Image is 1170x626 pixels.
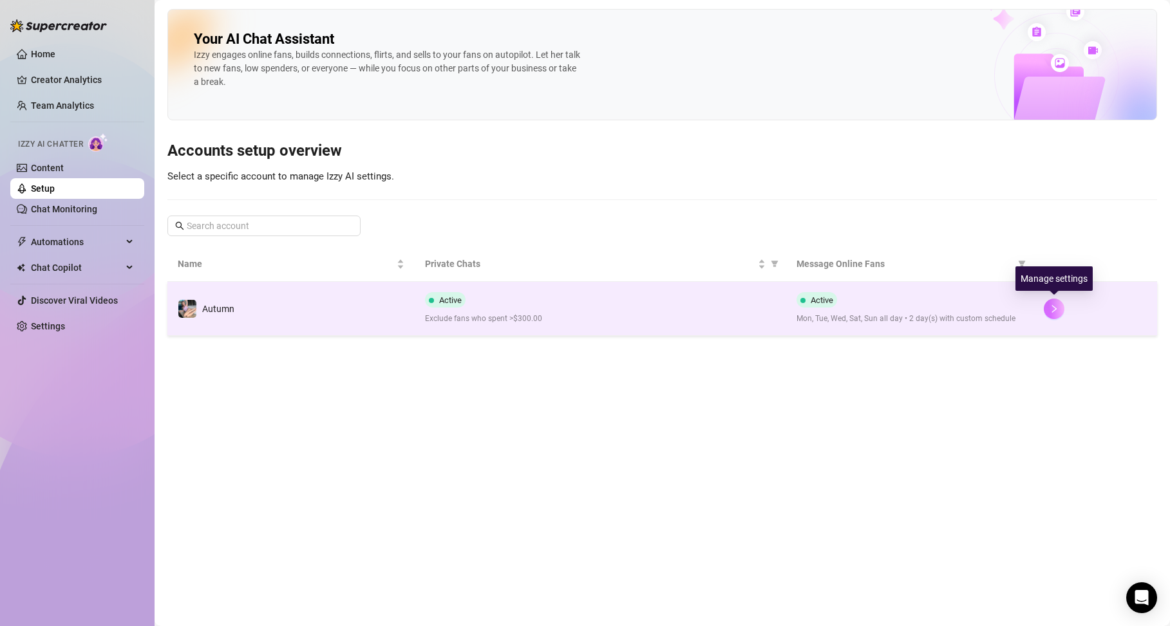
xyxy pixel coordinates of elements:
span: right [1050,304,1059,313]
span: Active [439,295,462,305]
a: Settings [31,321,65,331]
img: Chat Copilot [17,263,25,272]
span: Name [178,257,394,271]
span: Izzy AI Chatter [18,138,83,151]
img: logo-BBDzfeDw.svg [10,19,107,32]
span: Automations [31,232,122,252]
th: Name [167,246,415,282]
span: Exclude fans who spent >$300.00 [425,313,775,325]
a: Team Analytics [31,100,94,111]
h2: Your AI Chat Assistant [194,30,334,48]
a: Home [31,49,55,59]
a: Creator Analytics [31,69,134,90]
span: search [175,221,184,230]
span: filter [771,260,778,268]
div: Manage settings [1015,266,1093,291]
span: Message Online Fans [797,257,1013,271]
span: filter [1015,254,1028,273]
span: Active [811,295,833,305]
a: Discover Viral Videos [31,295,118,306]
div: Open Intercom Messenger [1126,582,1157,613]
span: Mon, Tue, Wed, Sat, Sun all day • 2 day(s) with custom schedule [797,313,1023,325]
span: Autumn [202,304,234,314]
img: AI Chatter [88,133,108,152]
div: Izzy engages online fans, builds connections, flirts, and sells to your fans on autopilot. Let he... [194,48,580,89]
span: Select a specific account to manage Izzy AI settings. [167,170,394,182]
h3: Accounts setup overview [167,141,1157,161]
span: thunderbolt [17,237,27,247]
span: filter [768,254,781,273]
input: Search account [187,219,343,233]
a: Chat Monitoring [31,204,97,214]
a: Setup [31,183,55,194]
span: Chat Copilot [31,257,122,278]
span: Private Chats [425,257,755,271]
span: filter [1018,260,1026,268]
a: Content [31,163,64,173]
button: right [1044,299,1064,319]
img: Autumn [178,300,196,318]
th: Private Chats [415,246,786,282]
